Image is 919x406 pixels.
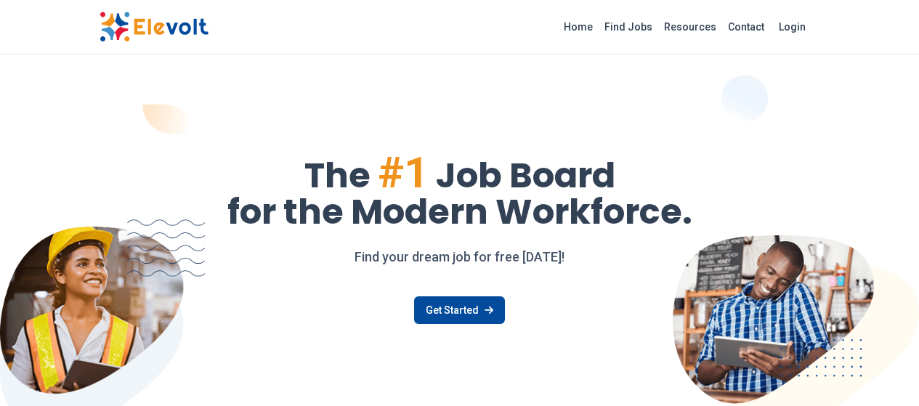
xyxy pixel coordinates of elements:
[378,147,429,198] span: #1
[599,15,658,38] a: Find Jobs
[770,12,814,41] a: Login
[100,151,820,230] h1: The Job Board for the Modern Workforce.
[658,15,722,38] a: Resources
[100,247,820,267] p: Find your dream job for free [DATE]!
[100,12,209,42] img: Elevolt
[722,15,770,38] a: Contact
[414,296,505,324] a: Get Started
[558,15,599,38] a: Home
